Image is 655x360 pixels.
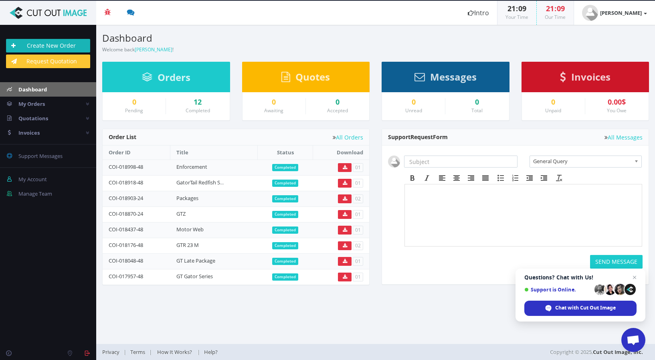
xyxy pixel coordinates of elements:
[430,70,477,83] span: Messages
[272,211,298,218] span: Completed
[404,156,518,168] input: Subject
[464,173,478,183] div: Align right
[18,190,52,197] span: Manage Team
[508,173,522,183] div: Numbered list
[471,107,483,114] small: Total
[537,173,551,183] div: Increase indent
[545,14,566,20] small: Our Time
[18,115,48,122] span: Quotations
[507,4,516,13] span: 21
[449,173,464,183] div: Align center
[102,33,370,43] h3: Dashboard
[313,146,369,160] th: Download
[555,304,616,311] span: Chat with Cut Out Image
[524,287,592,293] span: Support is Online.
[264,107,283,114] small: Awaiting
[435,173,449,183] div: Align left
[272,195,298,202] span: Completed
[590,255,643,269] button: SEND MESSAGE
[142,75,190,83] a: Orders
[272,258,298,265] span: Completed
[126,348,149,356] a: Terms
[312,98,363,106] a: 0
[170,146,258,160] th: Title
[135,46,172,53] a: [PERSON_NAME]
[478,173,493,183] div: Justify
[405,107,422,114] small: Unread
[410,133,433,141] span: Request
[593,348,643,356] a: Cut Out Image, Inc.
[6,7,90,19] img: Cut Out Image
[295,70,330,83] span: Quotes
[176,194,198,202] a: Packages
[524,301,637,316] span: Chat with Cut Out Image
[604,134,643,140] a: All Messages
[333,134,363,140] a: All Orders
[272,164,298,171] span: Completed
[18,176,47,183] span: My Account
[125,107,143,114] small: Pending
[18,152,63,160] span: Support Messages
[152,348,197,356] a: How It Works?
[460,1,497,25] a: Intro
[102,348,123,356] a: Privacy
[6,39,90,53] a: Create New Order
[493,173,508,183] div: Bullet list
[451,98,503,106] div: 0
[405,184,642,246] iframe: Rich Text Area. Press ALT-F9 for menu. Press ALT-F10 for toolbar. Press ALT-0 for help
[109,257,143,264] a: COI-018048-48
[158,71,190,84] span: Orders
[388,98,439,106] a: 0
[505,14,528,20] small: Your Time
[109,210,143,217] a: COI-018870-24
[621,328,645,352] a: Open chat
[388,133,448,141] span: Support Form
[518,4,526,13] span: 09
[533,156,631,166] span: General Query
[582,5,598,21] img: user_default.jpg
[176,273,213,280] a: GT Gator Series
[109,98,160,106] a: 0
[272,242,298,249] span: Completed
[157,348,192,356] span: How It Works?
[607,107,627,114] small: You Owe
[172,98,223,106] a: 12
[176,210,186,217] a: GTZ
[109,226,143,233] a: COI-018437-48
[109,179,143,186] a: COI-018918-48
[388,156,400,168] img: user_default.jpg
[176,226,204,233] a: Motor Web
[109,194,143,202] a: COI-018903-24
[18,86,47,93] span: Dashboard
[524,274,637,281] span: Questions? Chat with Us!
[103,146,170,160] th: Order ID
[516,4,518,13] span: :
[176,163,207,170] a: Enforcement
[528,98,579,106] div: 0
[6,55,90,68] a: Request Quotation
[571,70,611,83] span: Invoices
[550,348,643,356] span: Copyright © 2025,
[560,75,611,82] a: Invoices
[109,163,143,170] a: COI-018998-48
[414,75,477,82] a: Messages
[272,180,298,187] span: Completed
[176,257,215,264] a: GT Late Package
[102,46,174,53] small: Welcome back !
[109,273,143,280] a: COI-017957-48
[249,98,299,106] a: 0
[552,173,566,183] div: Clear formatting
[109,241,143,249] a: COI-018176-48
[200,348,222,356] a: Help?
[258,146,313,160] th: Status
[327,107,348,114] small: Accepted
[176,241,199,249] a: GTR 23 M
[574,1,655,25] a: [PERSON_NAME]
[405,173,420,183] div: Bold
[186,107,210,114] small: Completed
